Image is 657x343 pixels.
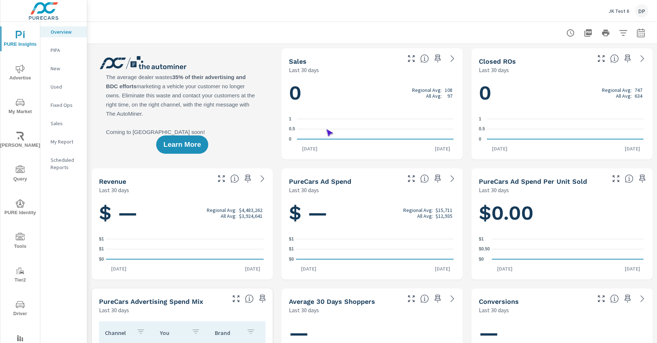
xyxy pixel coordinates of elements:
p: All Avg: [426,93,442,99]
p: [DATE] [620,265,645,272]
text: 1 [289,116,291,122]
span: Number of vehicles sold by the dealership over the selected date range. [Source: This data is sou... [420,54,429,63]
h5: Revenue [99,178,126,185]
p: 108 [445,87,452,93]
text: $0 [479,257,484,262]
p: All Avg: [221,213,236,219]
h5: Sales [289,57,307,65]
button: Make Fullscreen [595,53,607,64]
span: Save this to your personalized report [432,173,444,184]
p: Last 30 days [479,66,509,74]
p: Fixed Ops [51,101,81,109]
button: Make Fullscreen [216,173,227,184]
p: Last 30 days [479,306,509,314]
span: Tier2 [3,266,38,284]
p: Last 30 days [289,186,319,194]
div: Overview [40,26,87,37]
span: Save this to your personalized report [636,173,648,184]
a: See more details in report [447,173,458,184]
button: Print Report [598,26,613,40]
p: Brand [215,329,241,336]
p: Last 30 days [289,306,319,314]
p: [DATE] [430,265,455,272]
span: [PERSON_NAME] [3,132,38,150]
text: 0.5 [479,127,485,132]
p: All Avg: [417,213,433,219]
span: PURE Insights [3,31,38,49]
p: Overview [51,28,81,36]
p: [DATE] [297,145,323,152]
h5: PureCars Advertising Spend Mix [99,298,203,305]
button: Make Fullscreen [405,293,417,305]
button: Learn More [156,135,208,154]
text: $1 [479,236,484,242]
p: [DATE] [296,265,322,272]
span: Save this to your personalized report [257,293,268,305]
h1: 0 [479,81,645,105]
a: See more details in report [447,53,458,64]
p: Used [51,83,81,90]
p: [DATE] [240,265,265,272]
button: Make Fullscreen [405,173,417,184]
a: See more details in report [636,293,648,305]
span: PURE Identity [3,199,38,217]
button: Make Fullscreen [610,173,622,184]
h5: PureCars Ad Spend Per Unit Sold [479,178,587,185]
span: My Market [3,98,38,116]
text: 0 [479,137,481,142]
p: PIPA [51,46,81,54]
p: All Avg: [616,93,632,99]
button: Make Fullscreen [405,53,417,64]
span: Driver [3,300,38,318]
a: See more details in report [447,293,458,305]
h5: Conversions [479,298,519,305]
div: My Report [40,136,87,147]
h5: PureCars Ad Spend [289,178,351,185]
button: Apply Filters [616,26,631,40]
p: [DATE] [492,265,518,272]
p: [DATE] [430,145,455,152]
p: New [51,65,81,72]
span: Average cost of advertising per each vehicle sold at the dealer over the selected date range. The... [625,174,634,183]
button: Make Fullscreen [595,293,607,305]
button: Make Fullscreen [230,293,242,305]
span: Save this to your personalized report [432,53,444,64]
span: The number of dealer-specified goals completed by a visitor. [Source: This data is provided by th... [610,294,619,303]
div: Fixed Ops [40,100,87,111]
a: See more details in report [257,173,268,184]
p: [DATE] [620,145,645,152]
text: $0.50 [479,247,490,252]
p: JK Test 6 [609,8,629,14]
p: [DATE] [106,265,132,272]
p: $15,711 [436,207,452,213]
p: Sales [51,120,81,127]
div: Sales [40,118,87,129]
h5: Closed ROs [479,57,516,65]
h5: Average 30 Days Shoppers [289,298,375,305]
span: Tools [3,233,38,251]
span: Save this to your personalized report [432,293,444,305]
p: [DATE] [487,145,513,152]
span: A rolling 30 day total of daily Shoppers on the dealership website, averaged over the selected da... [420,294,429,303]
text: $1 [99,236,104,242]
p: Last 30 days [479,186,509,194]
p: $12,935 [436,213,452,219]
p: $4,483,262 [239,207,263,213]
span: Learn More [164,141,201,148]
h1: $0.00 [479,201,645,225]
p: $3,924,641 [239,213,263,219]
p: 97 [447,93,452,99]
text: $1 [99,247,104,252]
div: Scheduled Reports [40,154,87,173]
text: 0 [289,137,291,142]
p: You [160,329,186,336]
span: Total cost of media for all PureCars channels for the selected dealership group over the selected... [420,174,429,183]
p: Channel [105,329,131,336]
p: Scheduled Reports [51,156,81,171]
div: PIPA [40,45,87,56]
p: Last 30 days [99,306,129,314]
text: $0 [289,257,294,262]
div: Used [40,81,87,92]
p: 747 [635,87,642,93]
h1: $ — [289,201,455,225]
